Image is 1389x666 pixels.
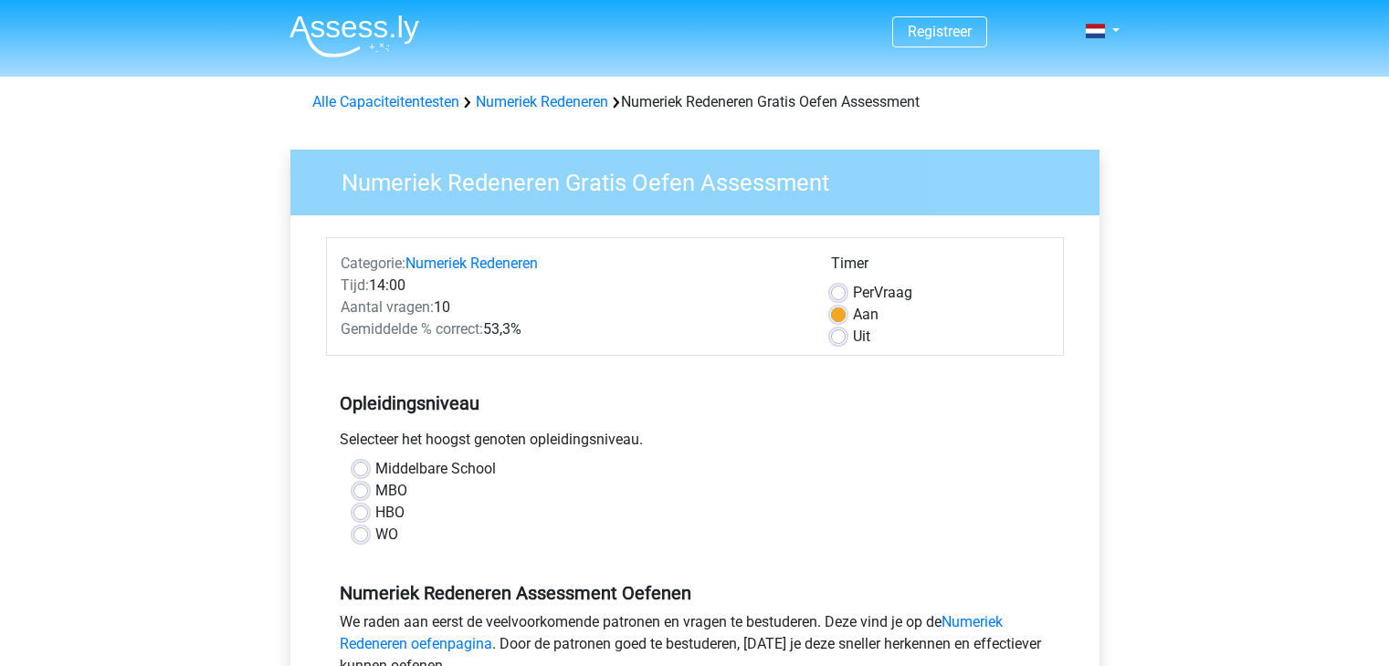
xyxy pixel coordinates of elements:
[831,253,1049,282] div: Timer
[853,304,879,326] label: Aan
[341,298,434,316] span: Aantal vragen:
[476,93,608,110] a: Numeriek Redeneren
[341,276,369,294] span: Tijd:
[375,458,496,480] label: Middelbare School
[327,297,817,318] div: 10
[305,91,1085,113] div: Numeriek Redeneren Gratis Oefen Assessment
[340,613,1003,652] a: Numeriek Redeneren oefenpagina
[375,480,407,502] label: MBO
[853,282,912,304] label: Vraag
[327,318,817,340] div: 53,3%
[289,15,419,57] img: Assessly
[375,524,398,546] label: WO
[340,385,1050,421] h5: Opleidingsniveau
[312,93,459,110] a: Alle Capaciteitentesten
[340,582,1050,604] h5: Numeriek Redeneren Assessment Oefenen
[908,23,972,40] a: Registreer
[320,161,1086,197] h3: Numeriek Redeneren Gratis Oefen Assessment
[405,255,538,272] a: Numeriek Redeneren
[375,502,405,524] label: HBO
[853,326,870,348] label: Uit
[341,320,483,338] span: Gemiddelde % correct:
[853,284,874,301] span: Per
[326,429,1064,458] div: Selecteer het hoogst genoten opleidingsniveau.
[341,255,405,272] span: Categorie:
[327,275,817,297] div: 14:00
